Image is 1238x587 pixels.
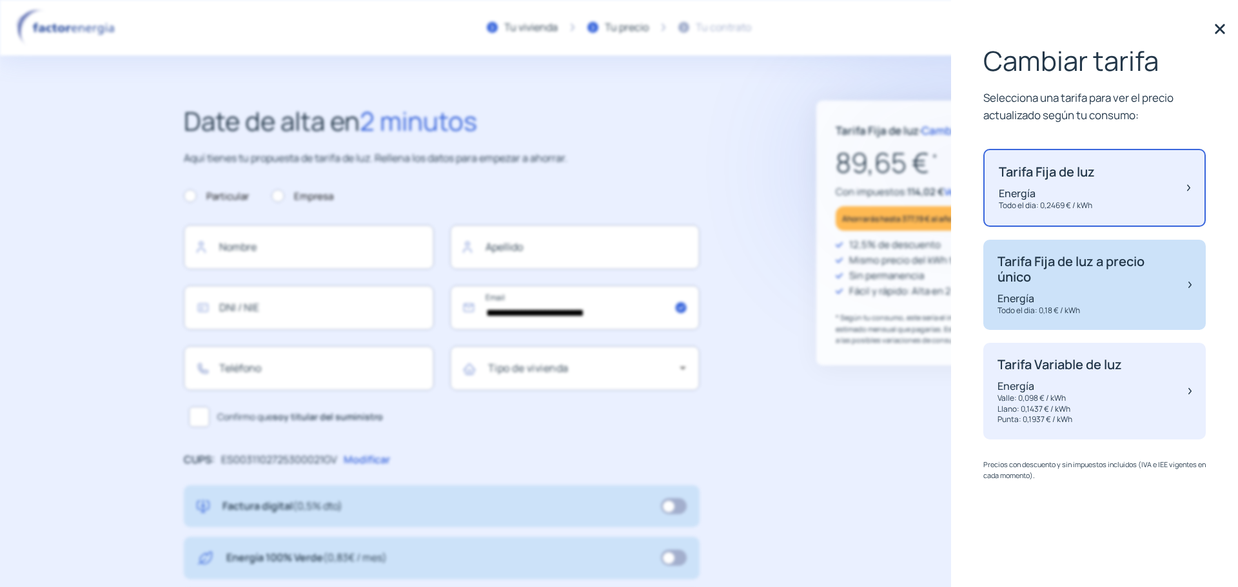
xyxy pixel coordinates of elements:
span: 2 minutos [360,103,477,139]
p: Precios con descuento y sin impuestos incluidos (IVA e IEE vigentes en cada momento). [983,459,1206,481]
p: Todo el dia: 0,2469 € / kWh [999,200,1095,211]
b: soy titular del suministro [273,410,383,423]
span: 114,02 € [907,185,944,198]
h2: Date de alta en [184,101,700,142]
p: Todo el dia: 0,18 € / kWh [997,305,1175,316]
span: (0,5% dto) [293,499,342,513]
p: 12,5% de descuento [849,237,941,253]
img: logo factor [13,9,123,46]
p: Tarifa Fija de luz [999,164,1095,180]
p: * Según tu consumo, este sería el importe promedio estimado mensual que pagarías. Este importe qu... [836,312,1035,346]
div: Tu precio [605,19,649,36]
div: Tu contrato [696,19,751,36]
p: Ahorrarás hasta 377,19 € al año [842,211,952,226]
label: Empresa [271,189,333,204]
p: Mismo precio del kWh todo el año [849,253,999,268]
p: Valle: 0,098 € / kWh [997,393,1122,404]
span: (0,83€ / mes) [323,550,387,564]
p: Tarifa Fija de luz · [836,122,966,139]
label: Particular [184,189,249,204]
p: Energía [997,291,1175,305]
p: Energía 100% Verde [226,550,387,566]
p: Tarifa Variable de luz [997,357,1122,372]
p: Modificar [344,452,390,468]
p: Fácil y rápido: Alta en 2 minutos [849,284,990,299]
p: Selecciona una tarifa para ver el precio actualizado según tu consumo: [983,89,1206,124]
div: Tu vivienda [504,19,558,36]
p: Tarifa Fija de luz a precio único [997,254,1175,285]
p: 89,65 € [836,141,1035,184]
span: Confirmo que [217,410,383,424]
mat-label: Tipo de vivienda [488,361,569,375]
p: Energía [997,379,1122,393]
p: Con impuestos: [836,184,1035,200]
p: ES0031102725300021GV [221,452,337,468]
img: energy-green.svg [197,550,213,566]
p: Sin permanencia [849,268,924,284]
p: Llano: 0,1437 € / kWh [997,404,1122,415]
p: Punta: 0,1937 € / kWh [997,414,1122,425]
p: CUPS: [184,452,215,468]
img: digital-invoice.svg [197,498,210,515]
span: Cambiar [921,123,966,138]
p: Energía [999,186,1095,200]
p: Cambiar tarifa [983,45,1206,76]
p: Aquí tienes tu propuesta de tarifa de luz. Rellena los datos para empezar a ahorrar. [184,150,700,167]
span: Ver detalle [944,185,993,198]
p: Factura digital [222,498,342,515]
